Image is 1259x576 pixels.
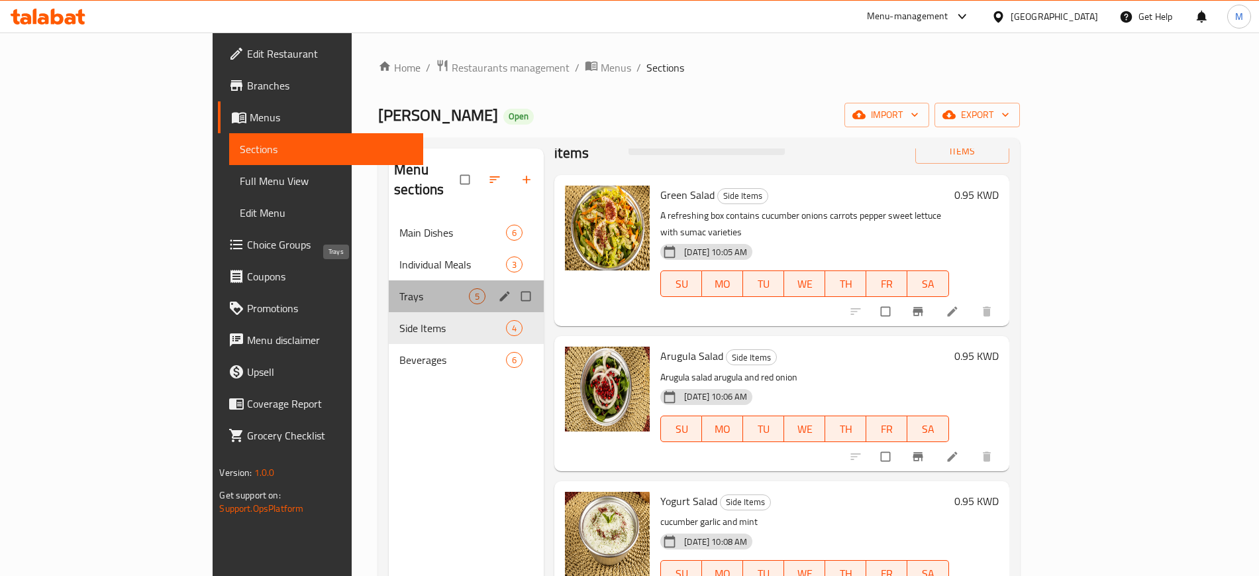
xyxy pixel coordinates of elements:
[218,70,423,101] a: Branches
[789,420,820,439] span: WE
[866,416,907,442] button: FR
[866,270,907,297] button: FR
[247,396,412,412] span: Coverage Report
[399,320,506,336] span: Side Items
[872,420,902,439] span: FR
[945,107,1009,123] span: export
[844,103,929,127] button: import
[240,141,412,157] span: Sections
[660,185,715,205] span: Green Salad
[389,280,544,312] div: Trays5edit
[726,349,777,365] div: Side Items
[720,494,771,510] div: Side Items
[247,78,412,93] span: Branches
[470,290,485,303] span: 5
[748,420,779,439] span: TU
[554,123,612,163] h2: Menu items
[565,347,650,432] img: Arugula Salad
[972,297,1004,326] button: delete
[247,428,412,443] span: Grocery Checklist
[585,59,631,76] a: Menus
[707,420,738,439] span: MO
[247,364,412,380] span: Upsell
[218,101,423,133] a: Menus
[229,165,423,197] a: Full Menu View
[378,59,1019,76] nav: breadcrumb
[575,60,579,76] li: /
[660,491,717,511] span: Yogurt Salad
[784,416,825,442] button: WE
[946,305,962,318] a: Edit menu item
[247,300,412,316] span: Promotions
[679,536,752,548] span: [DATE] 10:08 AM
[743,270,784,297] button: TU
[679,246,752,259] span: [DATE] 10:05 AM
[240,173,412,189] span: Full Menu View
[469,288,485,304] div: items
[717,188,768,204] div: Side Items
[903,297,935,326] button: Branch-specific-item
[247,268,412,284] span: Coupons
[702,270,743,297] button: MO
[907,270,948,297] button: SA
[218,38,423,70] a: Edit Restaurant
[789,274,820,294] span: WE
[825,270,866,297] button: TH
[718,188,768,203] span: Side Items
[503,111,534,122] span: Open
[507,227,522,239] span: 6
[972,442,1004,471] button: delete
[218,292,423,324] a: Promotions
[855,107,919,123] span: import
[389,249,544,280] div: Individual Meals3
[666,274,697,294] span: SU
[247,332,412,348] span: Menu disclaimer
[247,46,412,62] span: Edit Restaurant
[436,59,570,76] a: Restaurants management
[506,352,523,368] div: items
[727,350,776,365] span: Side Items
[907,416,948,442] button: SA
[389,344,544,376] div: Beverages6
[784,270,825,297] button: WE
[1235,9,1243,24] span: M
[679,390,752,403] span: [DATE] 10:06 AM
[229,133,423,165] a: Sections
[378,100,498,130] span: [PERSON_NAME]
[218,324,423,356] a: Menu disclaimer
[721,494,770,510] span: Side Items
[218,356,423,388] a: Upsell
[399,288,469,304] span: Trays
[506,257,523,272] div: items
[503,109,534,125] div: Open
[507,322,522,335] span: 4
[660,416,702,442] button: SU
[872,274,902,294] span: FR
[913,420,943,439] span: SA
[512,165,544,194] button: Add section
[507,354,522,367] span: 6
[601,60,631,76] span: Menus
[219,500,303,517] a: Support.OpsPlatform
[748,274,779,294] span: TU
[250,109,412,125] span: Menus
[565,186,650,270] img: Green Salad
[247,237,412,253] span: Choice Groups
[1011,9,1098,24] div: [GEOGRAPHIC_DATA]
[873,299,901,324] span: Select to update
[219,464,252,481] span: Version:
[660,514,948,530] p: cucumber garlic and mint
[496,288,516,305] button: edit
[507,259,522,271] span: 3
[913,274,943,294] span: SA
[660,207,948,241] p: A refreshing box contains cucumber onions carrots pepper sweet lettuce with sumac varieties
[954,492,999,510] h6: 0.95 KWD
[229,197,423,229] a: Edit Menu
[389,312,544,344] div: Side Items4
[389,211,544,381] nav: Menu sections
[506,225,523,241] div: items
[873,444,901,469] span: Select to update
[660,369,948,386] p: Arugula salad arugula and red onion
[825,416,866,442] button: TH
[218,388,423,420] a: Coverage Report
